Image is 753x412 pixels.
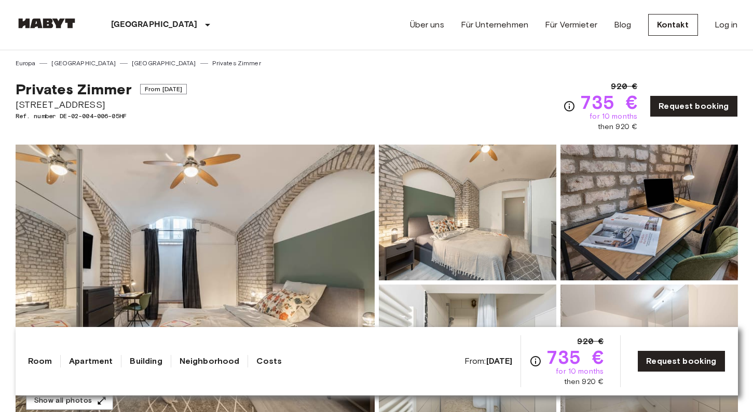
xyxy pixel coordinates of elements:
[715,19,738,31] a: Log in
[28,355,52,367] a: Room
[26,391,113,410] button: Show all photos
[69,355,113,367] a: Apartment
[212,59,261,68] a: Privates Zimmer
[556,366,604,377] span: for 10 months
[650,95,737,117] a: Request booking
[461,19,528,31] a: Für Unternehmen
[546,348,604,366] span: 735 €
[529,355,542,367] svg: Check cost overview for full price breakdown. Please note that discounts apply to new joiners onl...
[180,355,240,367] a: Neighborhood
[577,335,604,348] span: 920 €
[379,145,556,280] img: Picture of unit DE-02-004-006-05HF
[598,122,638,132] span: then 920 €
[580,93,637,111] span: 735 €
[16,98,187,111] span: [STREET_ADDRESS]
[16,18,78,29] img: Habyt
[256,355,282,367] a: Costs
[464,356,513,367] span: From:
[648,14,698,36] a: Kontakt
[140,84,187,94] span: From [DATE]
[16,111,187,121] span: Ref. number DE-02-004-006-05HF
[560,145,738,280] img: Picture of unit DE-02-004-006-05HF
[486,356,513,366] b: [DATE]
[590,111,637,122] span: for 10 months
[563,100,576,112] svg: Check cost overview for full price breakdown. Please note that discounts apply to new joiners onl...
[51,59,116,68] a: [GEOGRAPHIC_DATA]
[410,19,444,31] a: Über uns
[111,19,198,31] p: [GEOGRAPHIC_DATA]
[614,19,632,31] a: Blog
[611,80,637,93] span: 920 €
[545,19,597,31] a: Für Vermieter
[16,80,132,98] span: Privates Zimmer
[637,350,725,372] a: Request booking
[16,59,36,68] a: Europa
[130,355,162,367] a: Building
[564,377,604,387] span: then 920 €
[132,59,196,68] a: [GEOGRAPHIC_DATA]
